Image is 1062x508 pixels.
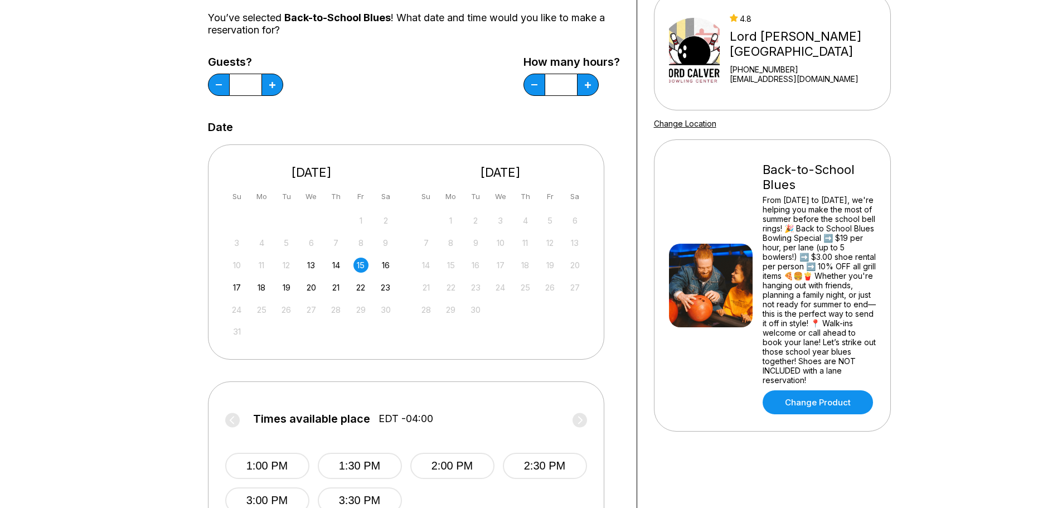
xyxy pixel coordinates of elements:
div: Fr [353,189,368,204]
div: Not available Sunday, September 28th, 2025 [419,302,434,317]
div: Not available Monday, September 1st, 2025 [443,213,458,228]
div: [DATE] [225,165,398,180]
div: Not available Friday, September 26th, 2025 [542,280,557,295]
button: 2:00 PM [410,453,494,479]
label: Date [208,121,233,133]
div: Tu [468,189,483,204]
div: Tu [279,189,294,204]
div: We [493,189,508,204]
div: Choose Friday, August 22nd, 2025 [353,280,368,295]
div: You’ve selected ! What date and time would you like to make a reservation for? [208,12,620,36]
div: 4.8 [730,14,885,23]
div: Not available Sunday, August 24th, 2025 [229,302,244,317]
div: Th [518,189,533,204]
div: [DATE] [414,165,587,180]
div: Not available Sunday, August 10th, 2025 [229,258,244,273]
div: Not available Sunday, August 3rd, 2025 [229,235,244,250]
div: Choose Monday, August 18th, 2025 [254,280,269,295]
div: Not available Thursday, August 7th, 2025 [328,235,343,250]
div: Choose Sunday, August 17th, 2025 [229,280,244,295]
div: Choose Wednesday, August 13th, 2025 [304,258,319,273]
a: [EMAIL_ADDRESS][DOMAIN_NAME] [730,74,885,84]
div: Su [229,189,244,204]
div: Not available Tuesday, September 9th, 2025 [468,235,483,250]
div: Choose Tuesday, August 19th, 2025 [279,280,294,295]
span: Times available place [253,413,370,425]
div: Not available Saturday, September 20th, 2025 [568,258,583,273]
div: Not available Friday, August 29th, 2025 [353,302,368,317]
div: Not available Sunday, August 31st, 2025 [229,324,244,339]
div: Choose Friday, August 15th, 2025 [353,258,368,273]
div: From [DATE] to [DATE], we're helping you make the most of summer before the school bell rings! 🎉 ... [763,195,876,385]
div: Not available Monday, August 11th, 2025 [254,258,269,273]
div: Not available Saturday, September 27th, 2025 [568,280,583,295]
label: Guests? [208,56,283,68]
div: Lord [PERSON_NAME][GEOGRAPHIC_DATA] [730,29,885,59]
label: How many hours? [523,56,620,68]
div: Not available Thursday, September 11th, 2025 [518,235,533,250]
div: Not available Monday, September 8th, 2025 [443,235,458,250]
div: Not available Tuesday, September 23rd, 2025 [468,280,483,295]
div: Not available Tuesday, September 16th, 2025 [468,258,483,273]
div: Not available Tuesday, September 2nd, 2025 [468,213,483,228]
div: Not available Sunday, September 14th, 2025 [419,258,434,273]
div: Not available Wednesday, September 3rd, 2025 [493,213,508,228]
img: Back-to-School Blues [669,244,753,327]
div: Not available Wednesday, September 24th, 2025 [493,280,508,295]
div: Not available Friday, September 12th, 2025 [542,235,557,250]
div: Choose Saturday, August 23rd, 2025 [378,280,393,295]
div: Not available Friday, August 1st, 2025 [353,213,368,228]
div: Choose Thursday, August 14th, 2025 [328,258,343,273]
div: Not available Thursday, August 28th, 2025 [328,302,343,317]
div: Not available Wednesday, September 17th, 2025 [493,258,508,273]
div: Not available Sunday, September 7th, 2025 [419,235,434,250]
div: Not available Saturday, September 13th, 2025 [568,235,583,250]
div: Not available Thursday, September 18th, 2025 [518,258,533,273]
div: Not available Friday, September 19th, 2025 [542,258,557,273]
div: Not available Sunday, September 21st, 2025 [419,280,434,295]
div: Not available Wednesday, August 6th, 2025 [304,235,319,250]
div: Sa [568,189,583,204]
div: Not available Thursday, September 4th, 2025 [518,213,533,228]
a: Change Location [654,119,716,128]
button: 2:30 PM [503,453,587,479]
div: month 2025-09 [417,212,584,317]
div: Choose Wednesday, August 20th, 2025 [304,280,319,295]
div: Fr [542,189,557,204]
div: Not available Saturday, August 9th, 2025 [378,235,393,250]
div: Choose Saturday, August 16th, 2025 [378,258,393,273]
div: Not available Monday, September 29th, 2025 [443,302,458,317]
div: Not available Monday, September 15th, 2025 [443,258,458,273]
div: Sa [378,189,393,204]
div: Mo [254,189,269,204]
div: Not available Saturday, August 30th, 2025 [378,302,393,317]
button: 1:00 PM [225,453,309,479]
div: Mo [443,189,458,204]
div: Th [328,189,343,204]
a: Change Product [763,390,873,414]
div: [PHONE_NUMBER] [730,65,885,74]
div: Not available Saturday, September 6th, 2025 [568,213,583,228]
div: Not available Tuesday, September 30th, 2025 [468,302,483,317]
div: Not available Tuesday, August 26th, 2025 [279,302,294,317]
button: 1:30 PM [318,453,402,479]
span: Back-to-School Blues [284,12,391,23]
div: Not available Monday, September 22nd, 2025 [443,280,458,295]
span: EDT -04:00 [379,413,433,425]
div: Choose Thursday, August 21st, 2025 [328,280,343,295]
div: Not available Monday, August 25th, 2025 [254,302,269,317]
div: Not available Wednesday, August 27th, 2025 [304,302,319,317]
div: Not available Tuesday, August 12th, 2025 [279,258,294,273]
div: Not available Wednesday, September 10th, 2025 [493,235,508,250]
div: Not available Friday, August 8th, 2025 [353,235,368,250]
div: Not available Friday, September 5th, 2025 [542,213,557,228]
div: Not available Saturday, August 2nd, 2025 [378,213,393,228]
div: Not available Thursday, September 25th, 2025 [518,280,533,295]
div: month 2025-08 [228,212,395,340]
div: We [304,189,319,204]
div: Not available Tuesday, August 5th, 2025 [279,235,294,250]
div: Su [419,189,434,204]
div: Not available Monday, August 4th, 2025 [254,235,269,250]
div: Back-to-School Blues [763,162,876,192]
img: Lord Calvert Bowling Center [669,9,720,93]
